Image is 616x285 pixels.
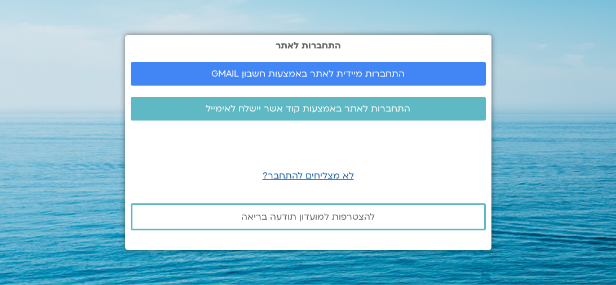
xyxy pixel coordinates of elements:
a: להצטרפות למועדון תודעה בריאה [131,203,486,230]
span: התחברות לאתר באמצעות קוד אשר יישלח לאימייל [206,104,410,114]
span: להצטרפות למועדון תודעה בריאה [241,212,375,222]
a: לא מצליחים להתחבר? [263,170,354,182]
span: התחברות מיידית לאתר באמצעות חשבון GMAIL [211,69,405,79]
a: התחברות מיידית לאתר באמצעות חשבון GMAIL [131,62,486,86]
h2: התחברות לאתר [131,41,486,51]
a: התחברות לאתר באמצעות קוד אשר יישלח לאימייל [131,97,486,121]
